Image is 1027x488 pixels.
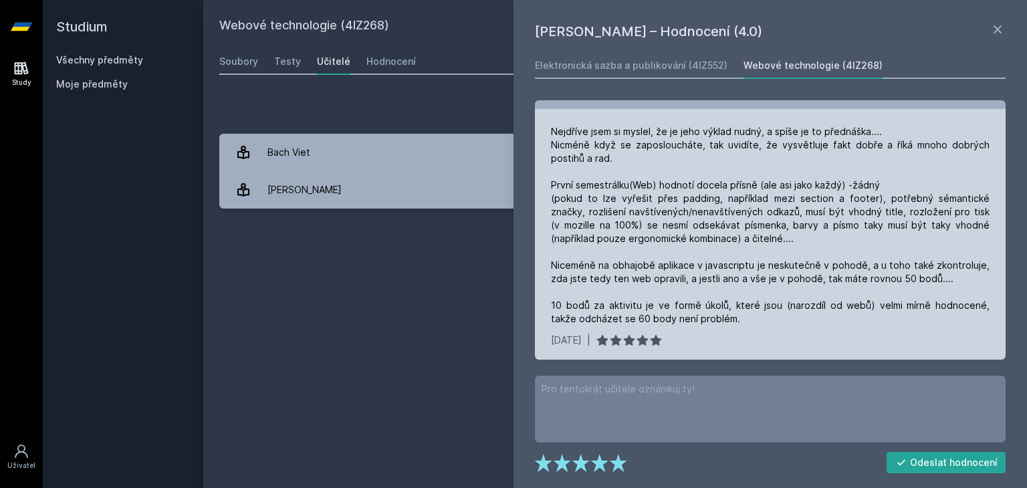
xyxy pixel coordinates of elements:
div: Uživatel [7,461,35,471]
a: Hodnocení [366,48,416,75]
div: Testy [274,55,301,68]
a: Bach Viet 8 hodnocení 2.3 [219,134,1011,171]
a: Všechny předměty [56,54,143,66]
a: Učitelé [317,48,350,75]
div: Study [12,78,31,88]
div: Soubory [219,55,258,68]
a: [PERSON_NAME] 4 hodnocení 4.0 [219,171,1011,209]
a: Testy [274,48,301,75]
div: Hodnocení [366,55,416,68]
a: Uživatel [3,437,40,477]
a: Study [3,53,40,94]
div: Nejdříve jsem si myslel, že je jeho výklad nudný, a spíše je to přednáška.... Nicméně když se zap... [551,125,990,326]
a: Soubory [219,48,258,75]
div: [PERSON_NAME] [267,176,342,203]
span: Moje předměty [56,78,128,91]
div: Učitelé [317,55,350,68]
div: Bach Viet [267,139,310,166]
h2: Webové technologie (4IZ268) [219,16,861,37]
